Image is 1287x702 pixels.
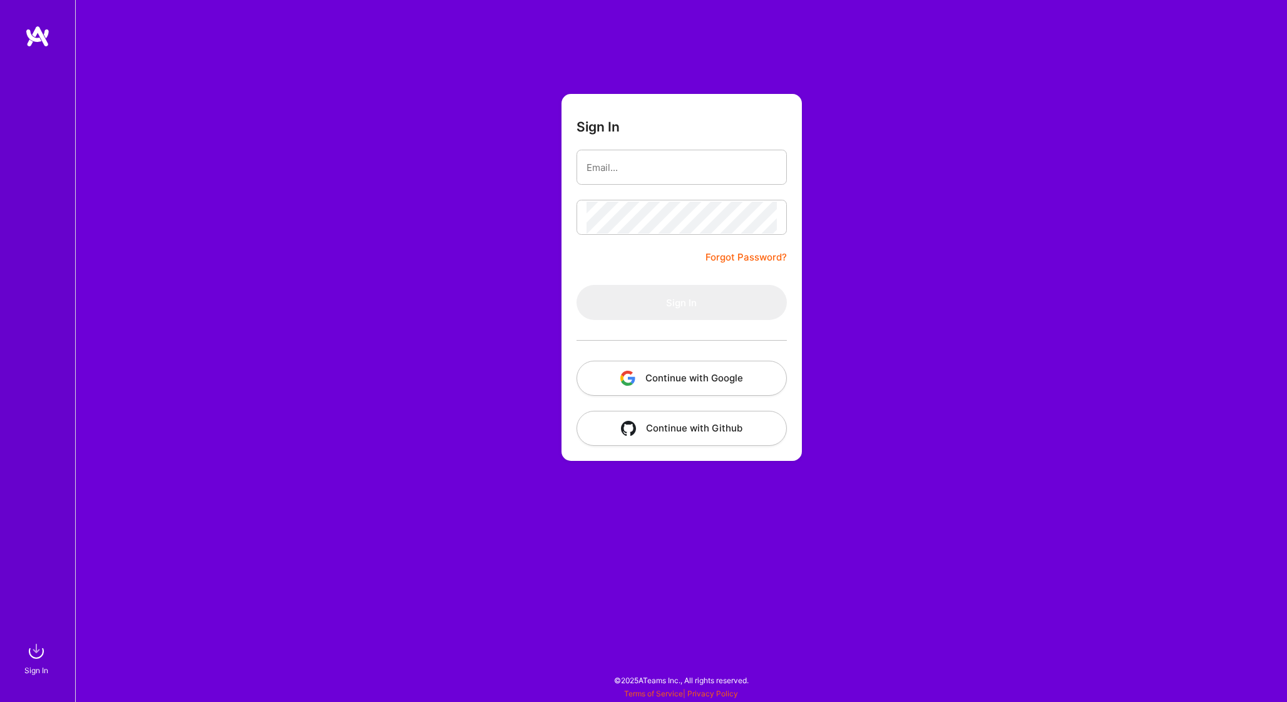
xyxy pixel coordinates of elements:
button: Sign In [577,285,787,320]
div: Sign In [24,664,48,677]
a: sign inSign In [26,639,49,677]
img: sign in [24,639,49,664]
img: logo [25,25,50,48]
a: Forgot Password? [705,250,787,265]
button: Continue with Github [577,411,787,446]
div: © 2025 ATeams Inc., All rights reserved. [75,664,1287,696]
a: Terms of Service [624,689,683,698]
a: Privacy Policy [687,689,738,698]
img: icon [620,371,635,386]
img: icon [621,421,636,436]
h3: Sign In [577,119,620,135]
button: Continue with Google [577,361,787,396]
span: | [624,689,738,698]
input: Email... [587,152,777,183]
